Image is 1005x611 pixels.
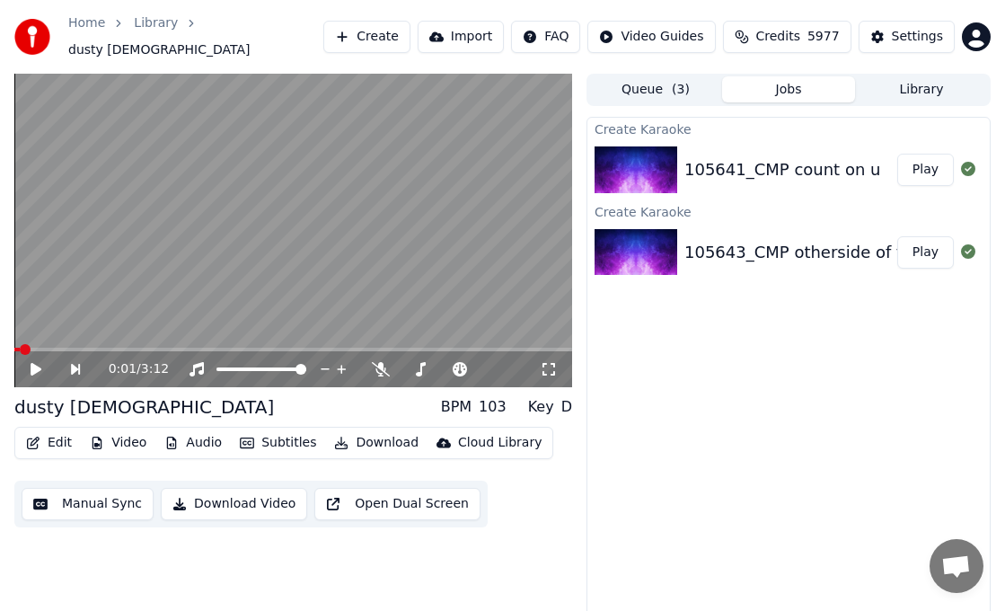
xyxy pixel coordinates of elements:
[458,434,542,452] div: Cloud Library
[323,21,410,53] button: Create
[68,14,105,32] a: Home
[327,430,426,456] button: Download
[561,396,572,418] div: D
[723,21,851,53] button: Credits5977
[807,28,840,46] span: 5977
[892,28,943,46] div: Settings
[930,539,983,593] div: Open chat
[83,430,154,456] button: Video
[672,81,690,99] span: ( 3 )
[855,76,988,102] button: Library
[441,396,472,418] div: BPM
[587,200,990,222] div: Create Karaoke
[109,360,152,378] div: /
[141,360,169,378] span: 3:12
[19,430,79,456] button: Edit
[479,396,507,418] div: 103
[859,21,955,53] button: Settings
[314,488,480,520] button: Open Dual Screen
[897,236,954,269] button: Play
[157,430,229,456] button: Audio
[109,360,137,378] span: 0:01
[684,240,973,265] div: 105643_CMP otherside of the world
[589,76,722,102] button: Queue
[233,430,323,456] button: Subtitles
[511,21,580,53] button: FAQ
[14,19,50,55] img: youka
[68,41,250,59] span: dusty [DEMOGRAPHIC_DATA]
[587,118,990,139] div: Create Karaoke
[22,488,154,520] button: Manual Sync
[14,394,274,420] div: dusty [DEMOGRAPHIC_DATA]
[756,28,800,46] span: Credits
[68,14,323,59] nav: breadcrumb
[134,14,178,32] a: Library
[528,396,554,418] div: Key
[684,157,880,182] div: 105641_CMP count on u
[897,154,954,186] button: Play
[722,76,855,102] button: Jobs
[161,488,307,520] button: Download Video
[418,21,504,53] button: Import
[587,21,715,53] button: Video Guides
